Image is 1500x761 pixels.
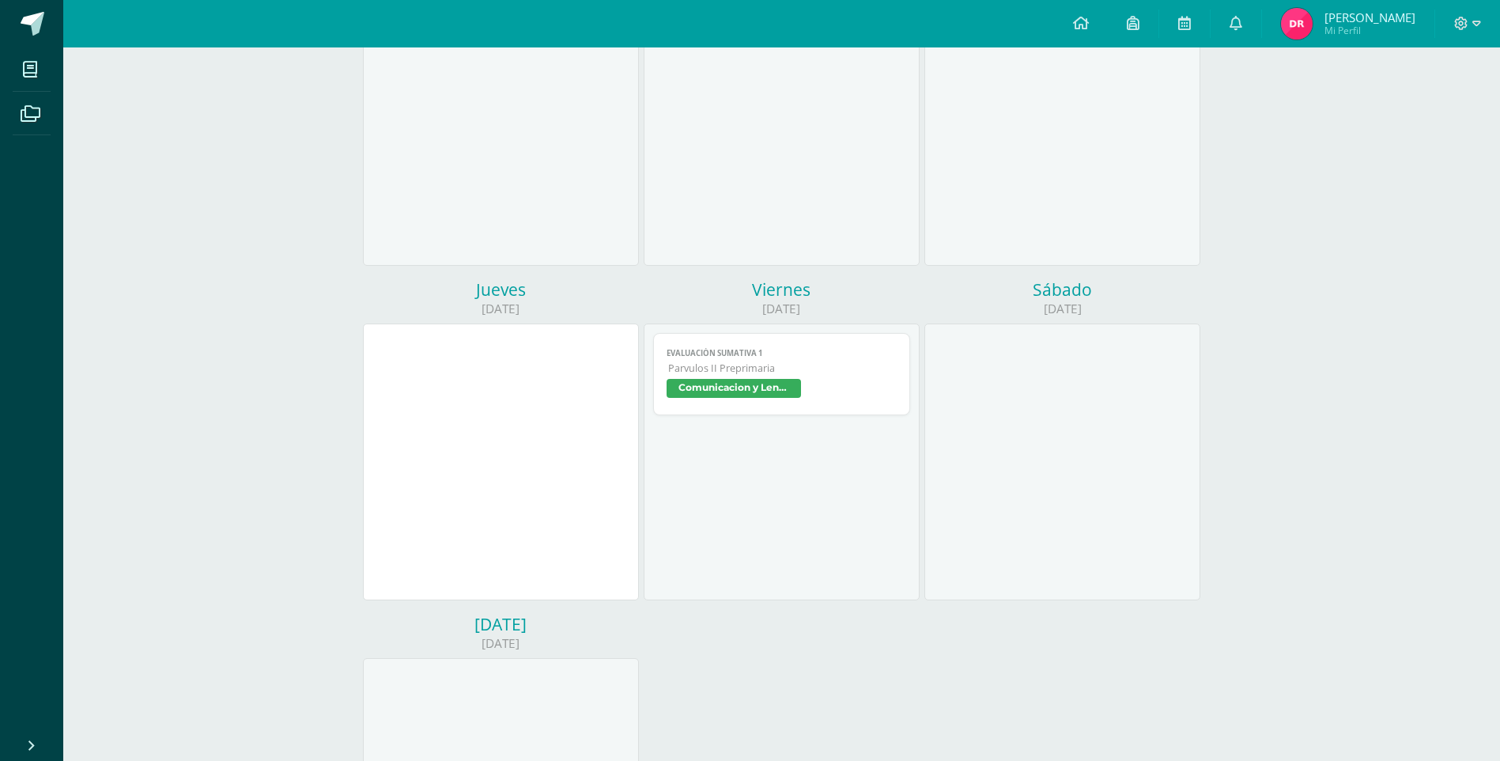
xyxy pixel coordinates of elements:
[653,333,910,415] a: EVALUACIÓN SUMATIVA 1Parvulos II PreprimariaComunicacion y Lenguaje
[363,301,639,317] div: [DATE]
[363,635,639,652] div: [DATE]
[1281,8,1313,40] img: b3da1a496d90df0421b88717e3e3b16f.png
[644,301,920,317] div: [DATE]
[363,278,639,301] div: Jueves
[924,278,1200,301] div: Sábado
[1324,24,1415,37] span: Mi Perfil
[1324,9,1415,25] span: [PERSON_NAME]
[644,278,920,301] div: Viernes
[924,301,1200,317] div: [DATE]
[363,613,639,635] div: [DATE]
[668,362,897,375] span: Parvulos II Preprimaria
[667,348,897,358] span: EVALUACIÓN SUMATIVA 1
[667,379,801,398] span: Comunicacion y Lenguaje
